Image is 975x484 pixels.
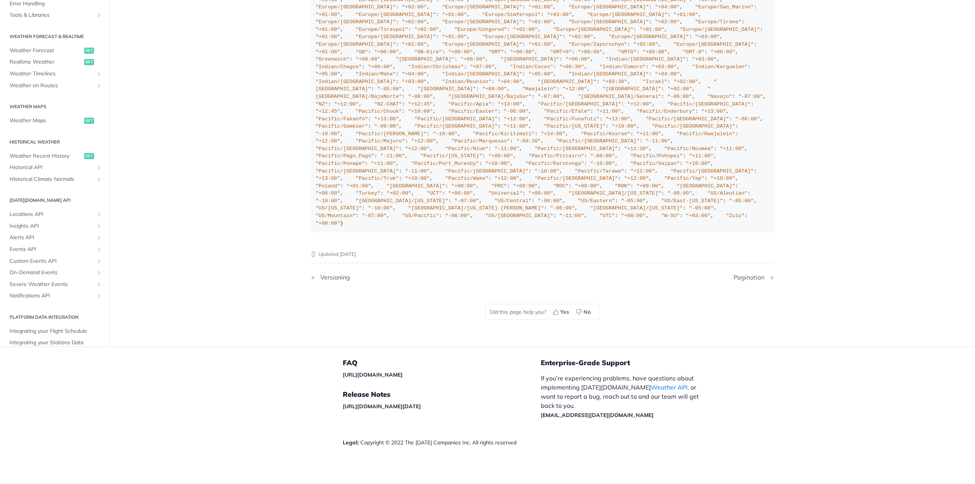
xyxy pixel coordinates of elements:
[445,146,488,152] span: "Pacific/Niue"
[316,86,711,99] span: "[GEOGRAPHIC_DATA]/BajaNorte"
[316,12,340,18] span: "+01:00"
[470,64,495,70] span: "+07:00"
[612,123,636,129] span: "+10:00"
[10,246,94,253] span: Events API
[10,176,94,183] span: Historical Climate Normals
[510,64,553,70] span: "Indian/Cocos"
[10,222,94,230] span: Insights API
[535,176,618,181] span: "Pacific/[GEOGRAPHIC_DATA]"
[10,164,94,171] span: Historical API
[10,281,94,288] span: Severe Weather Events
[442,42,523,47] span: "Europe/[GEOGRAPHIC_DATA]"
[10,152,82,160] span: Weather Recent History
[316,146,399,152] span: "Pacific/[GEOGRAPHIC_DATA]"
[316,131,340,137] span: "-10:00"
[356,131,427,137] span: "Pacific/[PERSON_NAME]"
[498,101,523,107] span: "+13:00"
[374,49,399,55] span: "+00:00"
[356,12,436,18] span: "Europe/[GEOGRAPHIC_DATA]"
[316,56,350,62] span: "Greenwich"
[569,4,649,10] span: "Europe/[GEOGRAPHIC_DATA]"
[735,116,760,122] span: "-06:00"
[624,146,649,152] span: "+11:30"
[692,56,717,62] span: "+03:00"
[734,274,768,281] div: Pagination
[566,56,590,62] span: "+00:00"
[603,79,627,85] span: "+03:30"
[356,56,380,62] span: "+00:00"
[10,59,82,66] span: Realtime Weather
[6,33,104,40] h2: Weather Forecast & realtime
[316,205,362,211] span: "US/[US_STATE]"
[667,86,692,92] span: "+02:00"
[729,198,754,204] span: "-05:00"
[316,64,362,70] span: "Indian/Chagos"
[683,49,705,55] span: "GMT-0"
[578,94,661,99] span: "[GEOGRAPHIC_DATA]/General"
[402,19,427,25] span: "+02:00"
[96,176,102,182] button: Show subpages for Historical Climate Normals
[316,42,396,47] span: "Europe/[GEOGRAPHIC_DATA]"
[618,49,637,55] span: "GMT0"
[621,198,646,204] span: "-05:00"
[664,146,714,152] span: "Pacific/Noumea"
[652,64,677,70] span: "+03:00"
[498,79,523,85] span: "+04:00"
[427,190,442,196] span: "UCT"
[316,49,340,55] span: "+01:00"
[96,13,102,19] button: Show subpages for Tools & Libraries
[356,138,405,144] span: "Pacific/Majuro"
[673,12,698,18] span: "+01:00"
[6,326,104,337] a: Integrating your Flight Schedule
[316,183,340,189] span: "Poland"
[6,68,104,80] a: Weather TimelinesShow subpages for Weather Timelines
[6,103,104,110] h2: Weather Maps
[411,138,436,144] span: "+12:00"
[655,4,680,10] span: "+04:00"
[501,56,559,62] span: "[GEOGRAPHIC_DATA]"
[569,42,627,47] span: "Europe/Zaporozhye"
[544,123,606,129] span: "Pacific/[US_STATE]"
[636,183,661,189] span: "+09:00"
[673,79,698,85] span: "+02:00"
[630,153,683,159] span: "Pacific/Pohnpei"
[482,12,541,18] span: "Europe/Simferopol"
[677,183,735,189] span: "[GEOGRAPHIC_DATA]"
[316,34,340,40] span: "+01:00"
[550,306,573,318] button: Yes
[473,131,535,137] span: "Pacific/Kiritimati"
[573,306,595,318] button: No
[701,109,726,114] span: "+13:00"
[414,49,442,55] span: "GB-Eire"
[316,19,396,25] span: "Europe/[GEOGRAPHIC_DATA]"
[596,109,621,114] span: "+11:00"
[371,161,396,166] span: "+11:00"
[442,71,523,77] span: "Indian/[GEOGRAPHIC_DATA]"
[652,123,735,129] span: "Pacific/[GEOGRAPHIC_DATA]"
[84,59,94,65] span: get
[6,267,104,278] a: On-Demand EventsShow subpages for On-Demand Events
[720,146,745,152] span: "+11:00"
[692,64,748,70] span: "Indian/Kerguelen"
[559,64,584,70] span: "+06:30"
[541,131,566,137] span: "+14:00"
[96,258,102,264] button: Show subpages for Custom Events API
[529,71,553,77] span: "+05:00"
[6,57,104,68] a: Realtime Weatherget
[10,339,102,347] span: Integrating your Stations Data
[316,79,396,85] span: "Indian/[GEOGRAPHIC_DATA]"
[556,138,639,144] span: "Pacific/[GEOGRAPHIC_DATA]"
[639,27,664,32] span: "+01:00"
[569,19,649,25] span: "Europe/[GEOGRAPHIC_DATA]"
[6,232,104,244] a: Alerts APIShow subpages for Alerts API
[711,49,735,55] span: "+00:00"
[590,153,615,159] span: "-08:00"
[347,183,371,189] span: "+01:00"
[590,161,615,166] span: "-10:00"
[560,308,569,316] span: Yes
[448,109,498,114] span: "Pacific/Easter"
[667,190,692,196] span: "-09:00"
[387,183,445,189] span: "[GEOGRAPHIC_DATA]"
[603,86,661,92] span: "[GEOGRAPHIC_DATA]"
[606,116,630,122] span: "+12:00"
